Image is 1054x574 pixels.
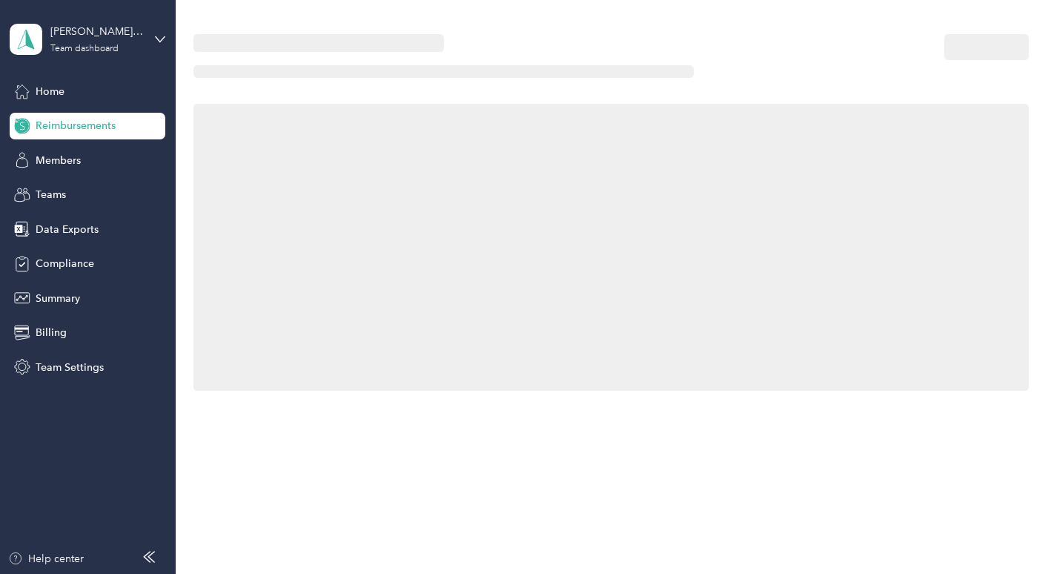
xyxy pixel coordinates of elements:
span: Compliance [36,256,94,271]
div: Team dashboard [50,44,119,53]
iframe: Everlance-gr Chat Button Frame [971,491,1054,574]
span: Reimbursements [36,118,116,133]
span: Billing [36,325,67,340]
button: Help center [8,551,84,567]
span: Summary [36,291,80,306]
span: Team Settings [36,360,104,375]
div: [PERSON_NAME] Law Corp [50,24,143,39]
span: Members [36,153,81,168]
span: Data Exports [36,222,99,237]
span: Teams [36,187,66,202]
span: Home [36,84,64,99]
